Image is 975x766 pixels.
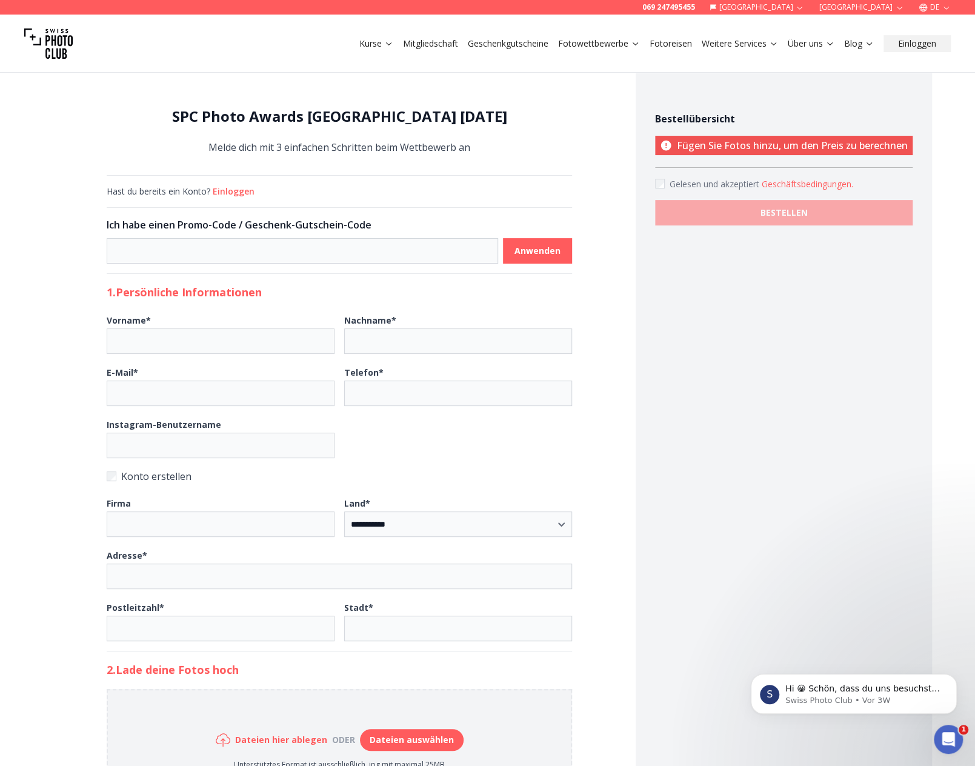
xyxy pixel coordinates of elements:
select: Land* [344,511,572,537]
b: Anwenden [514,245,561,257]
b: Stadt * [344,602,373,613]
b: Land * [344,498,370,509]
h1: SPC Photo Awards [GEOGRAPHIC_DATA] [DATE] [107,107,572,126]
button: Accept termsGelesen und akzeptiert [762,178,853,190]
b: Vorname * [107,315,151,326]
input: Konto erstellen [107,471,116,481]
input: E-Mail* [107,381,334,406]
iframe: Intercom live chat [934,725,963,754]
input: Accept terms [655,179,665,188]
button: Weitere Services [697,35,783,52]
div: oder [327,734,360,746]
img: Swiss photo club [24,19,73,68]
input: Telefon* [344,381,572,406]
a: Weitere Services [702,38,778,50]
b: Adresse * [107,550,147,561]
h6: Dateien hier ablegen [235,734,327,746]
button: Dateien auswählen [360,729,464,751]
button: Anwenden [503,238,572,264]
button: Einloggen [883,35,951,52]
input: Nachname* [344,328,572,354]
input: Adresse* [107,564,572,589]
input: Instagram-Benutzername [107,433,334,458]
a: Kurse [359,38,393,50]
button: Blog [839,35,879,52]
iframe: Intercom notifications Nachricht [733,648,975,733]
label: Konto erstellen [107,468,572,485]
a: Über uns [788,38,834,50]
b: BESTELLEN [760,207,808,219]
a: 069 247495455 [642,2,695,12]
button: Fotowettbewerbe [553,35,645,52]
button: Einloggen [213,185,255,198]
a: Mitgliedschaft [403,38,458,50]
button: Kurse [354,35,398,52]
div: Melde dich mit 3 einfachen Schritten beim Wettbewerb an [107,107,572,156]
h4: Bestellübersicht [655,112,913,126]
button: Mitgliedschaft [398,35,463,52]
button: BESTELLEN [655,200,913,225]
b: Firma [107,498,131,509]
a: Geschenkgutscheine [468,38,548,50]
input: Postleitzahl* [107,616,334,641]
b: Telefon * [344,367,384,378]
h2: 1. Persönliche Informationen [107,284,572,301]
button: Über uns [783,35,839,52]
div: Hast du bereits ein Konto? [107,185,572,198]
b: E-Mail * [107,367,138,378]
b: Nachname * [344,315,396,326]
span: Gelesen und akzeptiert [670,178,762,190]
b: Postleitzahl * [107,602,164,613]
a: Fotoreisen [650,38,692,50]
b: Instagram-Benutzername [107,419,221,430]
h3: Ich habe einen Promo-Code / Geschenk-Gutschein-Code [107,218,572,232]
input: Vorname* [107,328,334,354]
h2: 2. Lade deine Fotos hoch [107,661,572,678]
p: Fügen Sie Fotos hinzu, um den Preis zu berechnen [655,136,913,155]
a: Fotowettbewerbe [558,38,640,50]
input: Firma [107,511,334,537]
span: 1 [959,725,968,734]
button: Fotoreisen [645,35,697,52]
button: Geschenkgutscheine [463,35,553,52]
input: Stadt* [344,616,572,641]
a: Blog [844,38,874,50]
